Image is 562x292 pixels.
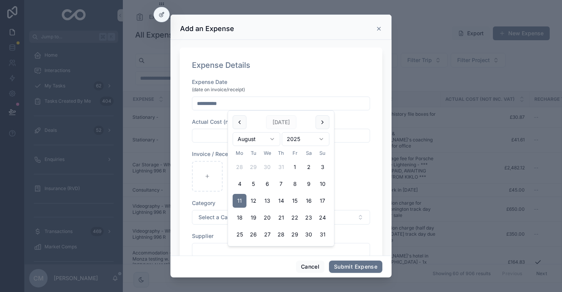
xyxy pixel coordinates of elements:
h1: Expense Details [192,60,250,71]
span: Select a Category [198,213,244,221]
button: Saturday, 9 August 2025 [302,177,316,191]
button: Submit Expense [329,261,382,273]
button: Tuesday, 5 August 2025 [246,177,260,191]
span: Expense Date [192,79,227,85]
button: Tuesday, 29 July 2025 [246,160,260,174]
button: Saturday, 16 August 2025 [302,194,316,208]
button: Wednesday, 30 July 2025 [260,160,274,174]
button: Monday, 18 August 2025 [233,211,246,225]
button: Saturday, 30 August 2025 [302,228,316,241]
button: Sunday, 17 August 2025 [316,194,329,208]
button: Sunday, 24 August 2025 [316,211,329,225]
button: Saturday, 2 August 2025 [302,160,316,174]
table: August 2025 [233,149,329,241]
span: Category [192,200,215,206]
span: Supplier [192,233,213,239]
button: Thursday, 31 July 2025 [274,160,288,174]
button: Monday, 28 July 2025 [233,160,246,174]
button: Friday, 22 August 2025 [288,211,302,225]
button: Tuesday, 26 August 2025 [246,228,260,241]
span: Invoice / Receipt [192,151,235,157]
button: Monday, 4 August 2025 [233,177,246,191]
button: Sunday, 10 August 2025 [316,177,329,191]
button: Friday, 15 August 2025 [288,194,302,208]
button: Sunday, 31 August 2025 [316,228,329,241]
button: Thursday, 14 August 2025 [274,194,288,208]
button: Cancel [296,261,324,273]
th: Sunday [316,149,329,157]
button: Thursday, 21 August 2025 [274,211,288,225]
th: Thursday [274,149,288,157]
button: Tuesday, 12 August 2025 [246,194,260,208]
button: Sunday, 3 August 2025 [316,160,329,174]
button: Wednesday, 27 August 2025 [260,228,274,241]
button: Select Button [192,210,370,225]
button: Wednesday, 20 August 2025 [260,211,274,225]
button: Tuesday, 19 August 2025 [246,211,260,225]
th: Friday [288,149,302,157]
button: Today, Monday, 11 August 2025, selected [233,194,246,208]
h3: Add an Expense [180,24,234,33]
button: Friday, 29 August 2025 [288,228,302,241]
button: Thursday, 7 August 2025 [274,177,288,191]
button: Friday, 8 August 2025 [288,177,302,191]
th: Monday [233,149,246,157]
span: (date on invoice/receipt) [192,87,245,93]
th: Wednesday [260,149,274,157]
span: Actual Cost (not inc. VAT) [192,118,258,125]
button: Friday, 1 August 2025 [288,160,302,174]
th: Tuesday [246,149,260,157]
button: Wednesday, 13 August 2025 [260,194,274,208]
button: Monday, 25 August 2025 [233,228,246,241]
button: Wednesday, 6 August 2025 [260,177,274,191]
th: Saturday [302,149,316,157]
button: Saturday, 23 August 2025 [302,211,316,225]
button: Thursday, 28 August 2025 [274,228,288,241]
